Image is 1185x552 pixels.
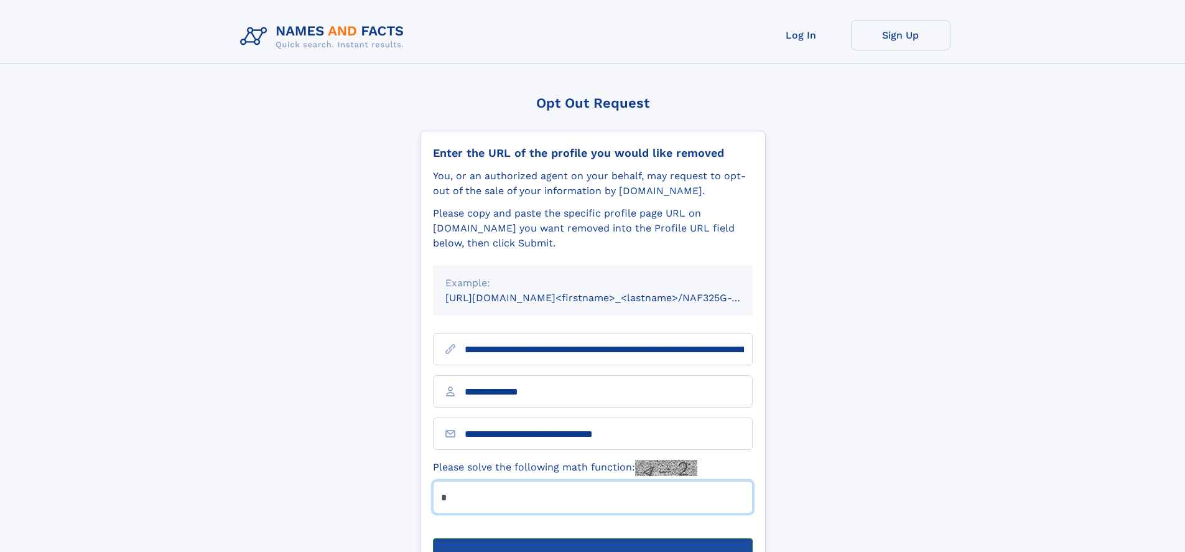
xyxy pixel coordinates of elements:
[445,276,740,291] div: Example:
[445,292,776,304] small: [URL][DOMAIN_NAME]<firstname>_<lastname>/NAF325G-xxxxxxxx
[433,206,753,251] div: Please copy and paste the specific profile page URL on [DOMAIN_NAME] you want removed into the Pr...
[433,460,697,476] label: Please solve the following math function:
[751,20,851,50] a: Log In
[851,20,950,50] a: Sign Up
[433,146,753,160] div: Enter the URL of the profile you would like removed
[420,95,766,111] div: Opt Out Request
[433,169,753,199] div: You, or an authorized agent on your behalf, may request to opt-out of the sale of your informatio...
[235,20,414,54] img: Logo Names and Facts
